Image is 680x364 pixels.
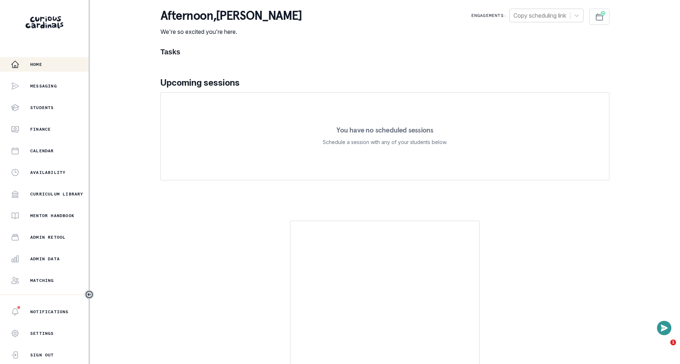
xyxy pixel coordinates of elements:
p: Calendar [30,148,54,154]
p: Curriculum Library [30,191,83,197]
p: You have no scheduled sessions [336,126,433,134]
p: Finance [30,126,51,132]
p: Engagements: [471,13,507,18]
h1: Tasks [160,48,609,56]
p: Home [30,62,42,67]
button: Schedule Sessions [589,9,609,25]
iframe: Intercom live chat [656,340,673,357]
p: Students [30,105,54,111]
p: Availability [30,170,65,175]
button: Toggle sidebar [85,290,94,299]
span: 1 [670,340,676,345]
p: Upcoming sessions [160,76,609,89]
p: Messaging [30,83,57,89]
p: Sign Out [30,352,54,358]
p: Settings [30,331,54,336]
p: Admin Retool [30,234,65,240]
img: Curious Cardinals Logo [26,16,63,28]
button: Open or close messaging widget [657,321,671,335]
p: Mentor Handbook [30,213,74,219]
p: Notifications [30,309,69,315]
p: We're so excited you're here. [160,27,302,36]
p: Admin Data [30,256,60,262]
p: Schedule a session with any of your students below. [323,138,447,147]
p: Matching [30,278,54,283]
p: afternoon , [PERSON_NAME] [160,9,302,23]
